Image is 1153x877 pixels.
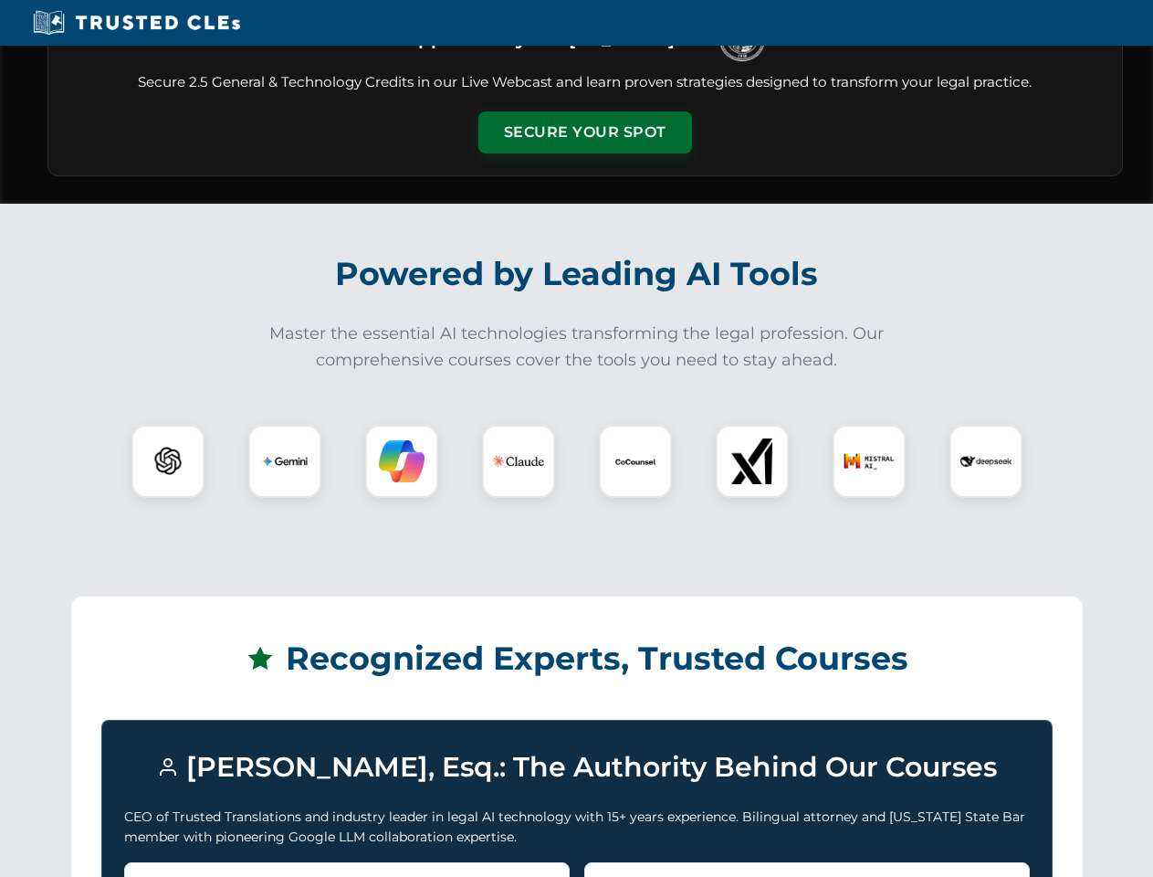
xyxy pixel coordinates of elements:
[71,242,1083,306] h2: Powered by Leading AI Tools
[124,807,1030,848] p: CEO of Trusted Translations and industry leader in legal AI technology with 15+ years experience....
[844,436,895,487] img: Mistral AI Logo
[482,425,555,498] div: Claude
[613,438,658,484] img: CoCounsel Logo
[262,438,308,484] img: Gemini Logo
[131,425,204,498] div: ChatGPT
[142,435,194,488] img: ChatGPT Logo
[101,627,1053,691] h2: Recognized Experts, Trusted Courses
[70,72,1100,93] p: Secure 2.5 General & Technology Credits in our Live Webcast and learn proven strategies designed ...
[257,321,896,374] p: Master the essential AI technologies transforming the legal profession. Our comprehensive courses...
[599,425,672,498] div: CoCounsel
[365,425,438,498] div: Copilot
[379,438,425,484] img: Copilot Logo
[493,436,544,487] img: Claude Logo
[960,436,1011,487] img: DeepSeek Logo
[248,425,321,498] div: Gemini
[124,743,1030,792] h3: [PERSON_NAME], Esq.: The Authority Behind Our Courses
[478,111,692,153] button: Secure Your Spot
[716,425,789,498] div: xAI
[27,9,246,37] img: Trusted CLEs
[729,438,775,484] img: xAI Logo
[833,425,906,498] div: Mistral AI
[949,425,1022,498] div: DeepSeek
